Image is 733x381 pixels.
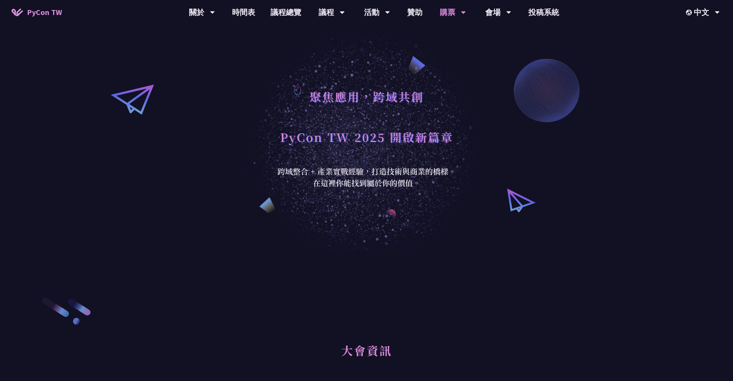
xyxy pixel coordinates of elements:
img: Home icon of PyCon TW 2025 [12,8,23,16]
div: 跨域整合 + 產業實戰經驗，打造技術與商業的橋樑。 在這裡你能找到屬於你的價值。 [272,166,461,189]
img: Locale Icon [686,10,694,15]
span: PyCon TW [27,7,62,18]
h1: PyCon TW 2025 開啟新篇章 [280,125,453,148]
h1: 聚焦應用，跨域共創 [309,85,424,108]
a: PyCon TW [4,3,70,22]
h2: 大會資訊 [125,335,608,377]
